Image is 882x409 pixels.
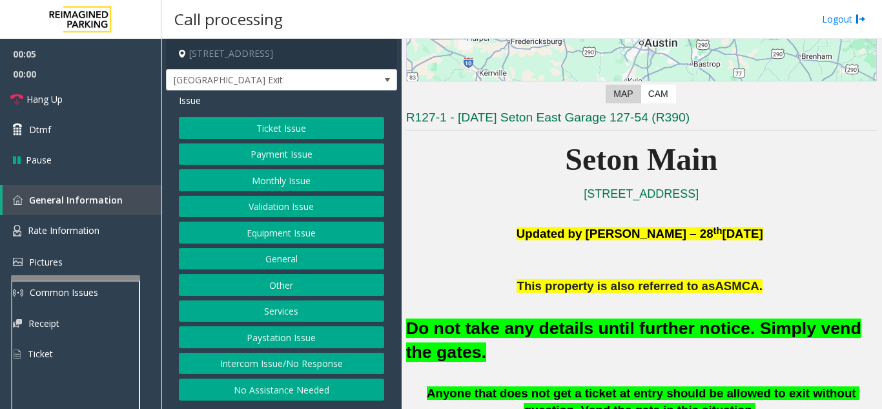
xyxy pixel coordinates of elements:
[29,256,63,268] span: Pictures
[167,70,351,90] span: [GEOGRAPHIC_DATA] Exit
[179,94,201,107] span: Issue
[179,196,384,218] button: Validation Issue
[641,85,676,103] label: CAM
[606,85,641,103] label: Map
[517,279,715,293] span: This property is also referred to as
[713,225,723,236] span: th
[822,12,866,26] a: Logout
[29,123,51,136] span: Dtmf
[179,143,384,165] button: Payment Issue
[715,279,763,293] span: ASMCA.
[13,258,23,266] img: 'icon'
[179,326,384,348] button: Paystation Issue
[179,169,384,191] button: Monthly Issue
[179,379,384,401] button: No Assistance Needed
[517,227,713,240] span: Updated by [PERSON_NAME] – 28
[28,224,99,236] span: Rate Information
[584,187,699,200] a: [STREET_ADDRESS]
[13,195,23,205] img: 'icon'
[179,353,384,375] button: Intercom Issue/No Response
[722,227,763,240] span: [DATE]
[168,3,289,35] h3: Call processing
[179,117,384,139] button: Ticket Issue
[13,225,21,236] img: 'icon'
[856,12,866,26] img: logout
[406,319,861,362] font: Do not take any details until further notice. Simply vend the gates.
[179,248,384,270] button: General
[565,142,717,176] span: Seton Main
[3,185,161,215] a: General Information
[26,153,52,167] span: Pause
[406,109,877,131] h3: R127-1 - [DATE] Seton East Garage 127-54 (R390)
[179,222,384,244] button: Equipment Issue
[179,274,384,296] button: Other
[179,300,384,322] button: Services
[29,194,123,206] span: General Information
[26,92,63,106] span: Hang Up
[166,39,397,69] h4: [STREET_ADDRESS]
